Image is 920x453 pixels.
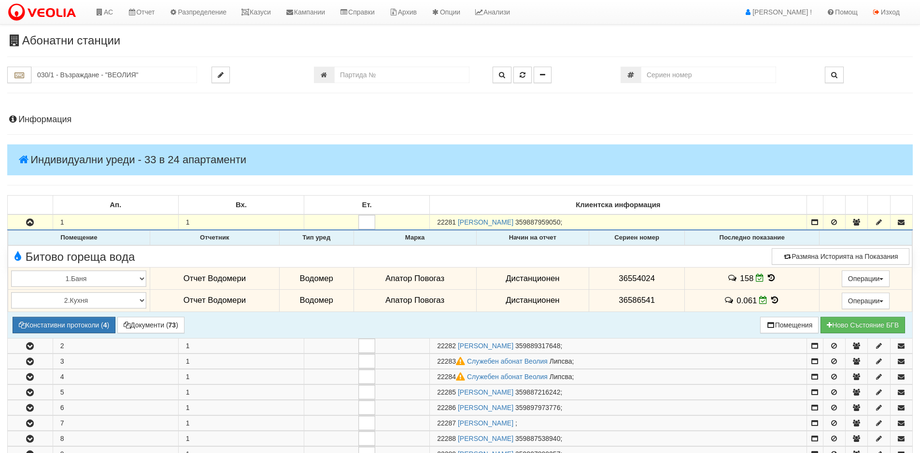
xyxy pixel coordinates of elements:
[759,296,767,304] i: Редакция Отчет към 29/09/2025
[178,354,304,368] td: 1
[619,296,655,305] span: 36586541
[430,415,807,430] td: ;
[53,400,178,415] td: 6
[103,321,107,329] b: 4
[437,388,456,396] span: Партида №
[53,431,178,446] td: 8
[515,342,560,350] span: 359889317648
[279,268,354,290] td: Водомер
[437,218,456,226] span: Партида №
[236,201,247,209] b: Вх.
[868,196,890,215] td: : No sort applied, sorting is disabled
[589,231,685,245] th: Сериен номер
[515,388,560,396] span: 359887216242
[334,67,469,83] input: Партида №
[467,373,548,381] a: Служебен абонат Веолия
[430,369,807,384] td: ;
[184,296,246,305] span: Отчет Водомери
[437,342,456,350] span: Партида №
[53,354,178,368] td: 3
[31,67,197,83] input: Абонатна станция
[576,201,660,209] b: Клиентска информация
[821,317,905,333] button: Новo Състояние БГВ
[736,296,757,305] span: 0.061
[354,268,476,290] td: Апатор Повогаз
[53,415,178,430] td: 7
[890,196,912,215] td: : No sort applied, sorting is disabled
[467,357,548,365] a: Служебен абонат Веолия
[772,248,909,265] button: Размяна Историята на Показания
[458,404,513,411] a: [PERSON_NAME]
[8,231,150,245] th: Помещение
[178,415,304,430] td: 1
[458,342,513,350] a: [PERSON_NAME]
[550,357,572,365] span: Липсва
[184,274,246,283] span: Отчет Водомери
[53,214,178,230] td: 1
[13,317,115,333] button: Констативни протоколи (4)
[515,404,560,411] span: 359897973776
[550,373,572,381] span: Липсва
[842,270,890,287] button: Операции
[53,338,178,353] td: 2
[7,34,913,47] h3: Абонатни станции
[437,373,467,381] span: Партида №
[458,388,513,396] a: [PERSON_NAME]
[515,435,560,442] span: 359887538940
[178,196,304,215] td: Вх.: No sort applied, sorting is disabled
[7,115,913,125] h4: Информация
[279,289,354,311] td: Водомер
[117,317,184,333] button: Документи (73)
[685,231,820,245] th: Последно показание
[430,196,807,215] td: Клиентска информация: No sort applied, sorting is disabled
[476,289,589,311] td: Дистанционен
[430,338,807,353] td: ;
[430,400,807,415] td: ;
[740,274,753,283] span: 158
[807,196,823,215] td: : No sort applied, sorting is disabled
[430,214,807,230] td: ;
[178,338,304,353] td: 1
[8,196,53,215] td: : No sort applied, sorting is disabled
[53,369,178,384] td: 4
[430,431,807,446] td: ;
[641,67,776,83] input: Сериен номер
[354,231,476,245] th: Марка
[437,357,467,365] span: Партида №
[178,214,304,230] td: 1
[169,321,176,329] b: 73
[846,196,868,215] td: : No sort applied, sorting is disabled
[150,231,279,245] th: Отчетник
[362,201,372,209] b: Ет.
[760,317,819,333] button: Помещения
[823,196,845,215] td: : No sort applied, sorting is disabled
[458,218,513,226] a: [PERSON_NAME]
[178,369,304,384] td: 1
[476,231,589,245] th: Начин на отчет
[437,404,456,411] span: Партида №
[476,268,589,290] td: Дистанционен
[178,384,304,399] td: 1
[7,144,913,175] h4: Индивидуални уреди - 33 в 24 апартаменти
[842,293,890,309] button: Операции
[458,419,513,427] a: [PERSON_NAME]
[724,296,736,305] span: История на забележките
[110,201,121,209] b: Ап.
[619,274,655,283] span: 36554024
[354,289,476,311] td: Апатор Повогаз
[437,435,456,442] span: Партида №
[279,231,354,245] th: Тип уред
[430,354,807,368] td: ;
[430,384,807,399] td: ;
[178,400,304,415] td: 1
[7,2,81,23] img: VeoliaLogo.png
[178,431,304,446] td: 1
[304,196,429,215] td: Ет.: No sort applied, sorting is disabled
[458,435,513,442] a: [PERSON_NAME]
[437,419,456,427] span: Партида №
[770,296,780,305] span: История на показанията
[53,384,178,399] td: 5
[11,251,135,263] span: Битово гореща вода
[53,196,178,215] td: Ап.: No sort applied, sorting is disabled
[727,273,740,283] span: История на забележките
